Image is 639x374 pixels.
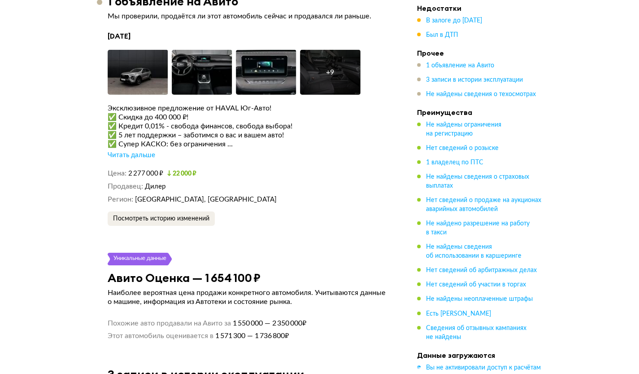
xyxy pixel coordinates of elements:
[426,220,530,236] span: Не найдено разрешение на работу в такси
[231,319,306,328] span: 1 550 000 — 2 350 000 ₽
[426,77,523,83] span: 3 записи в истории эксплуатации
[426,325,526,340] span: Сведения об отзывных кампаниях не найдены
[108,12,390,21] p: Мы проверили, продаётся ли этот автомобиль сейчас и продавался ли раньше.
[417,4,543,13] h4: Недостатки
[108,331,213,340] span: Этот автомобиль оценивается в
[108,182,143,191] dt: Продавец
[108,104,390,113] div: Эксклюзивное предложение от HAVAL Юг-Авто!
[426,18,482,24] span: В залоге до [DATE]
[108,113,390,122] div: ✅ Скидка до 400 000 ₽!
[108,31,390,41] h4: [DATE]
[426,62,494,69] span: 1 объявление на Авито
[108,131,390,140] div: ✅ 5 лет поддержки – заботимся о вас и вашем авто!
[426,91,536,97] span: Не найдены сведения о техосмотрах
[108,140,390,149] div: ✅ Супер КАСКО: без ограничения ...
[426,267,537,273] span: Нет сведений об арбитражных делах
[426,282,526,288] span: Нет сведений об участии в торгах
[172,50,232,95] img: Car Photo
[426,296,533,302] span: Не найдены неоплаченные штрафы
[108,288,390,306] p: Наиболее вероятная цена продажи конкретного автомобиля. Учитываются данные о машине, информация и...
[426,310,491,317] span: Есть [PERSON_NAME]
[108,211,215,226] button: Посмотреть историю изменений
[426,122,501,137] span: Не найдены ограничения на регистрацию
[108,122,390,131] div: ✅ Кредит 0,01% - свобода финансов, свобода выбора!
[426,159,483,166] span: 1 владелец по ПТС
[113,253,167,265] div: Уникальные данные
[108,195,133,204] dt: Регион
[167,171,196,177] small: 22 000 ₽
[417,350,543,359] h4: Данные загружаются
[145,183,166,190] span: Дилер
[135,196,277,203] span: [GEOGRAPHIC_DATA], [GEOGRAPHIC_DATA]
[108,271,261,285] h3: Авито Оценка — 1 654 100 ₽
[108,151,155,160] div: Читать дальше
[108,50,168,95] img: Car Photo
[108,169,126,178] dt: Цена
[108,319,231,328] span: Похожие авто продавали на Авито за
[113,216,209,222] span: Посмотреть историю изменений
[426,145,499,151] span: Нет сведений о розыске
[417,48,543,57] h4: Прочее
[426,197,541,212] span: Нет сведений о продаже на аукционах аварийных автомобилей
[128,170,163,177] span: 2 277 000 ₽
[426,32,458,38] span: Был в ДТП
[426,244,522,259] span: Не найдены сведения об использовании в каршеринге
[417,108,543,117] h4: Преимущества
[236,50,296,95] img: Car Photo
[426,174,529,189] span: Не найдены сведения о страховых выплатах
[213,331,289,340] span: 1 571 300 — 1 736 800 ₽
[326,68,334,77] div: + 9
